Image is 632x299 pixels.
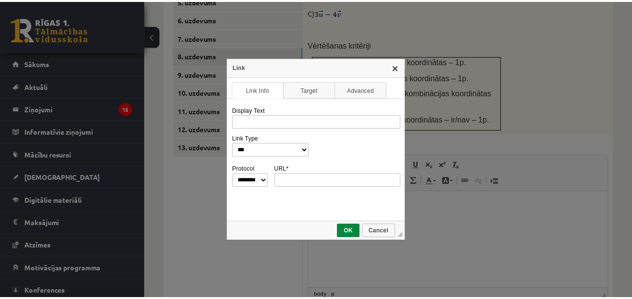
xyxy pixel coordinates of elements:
[341,225,364,238] a: OK
[235,81,287,98] a: Link Info
[230,58,410,77] div: Link
[287,81,339,98] a: Target
[368,228,399,235] span: Cancel
[235,135,261,142] label: Link Type
[367,225,400,238] a: Cancel
[10,10,294,20] body: Editor, wiswyg-editor-user-answer-47433806801880
[403,233,408,238] div: Resize
[278,166,293,173] label: URL
[396,63,404,71] a: Close
[342,228,363,235] span: OK
[235,103,405,219] div: Link Info
[235,107,268,114] label: Display Text
[235,166,258,173] label: Protocol
[339,81,391,98] a: Advanced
